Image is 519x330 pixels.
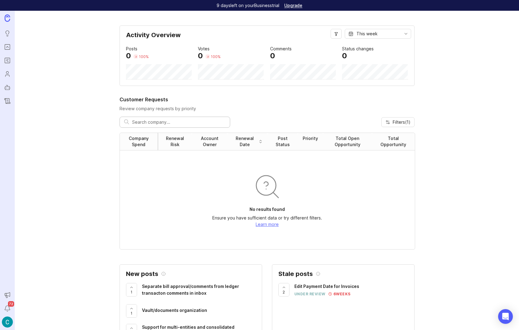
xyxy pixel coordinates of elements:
div: 0 [342,52,347,60]
div: Company Spend [125,135,153,148]
span: 72 [8,301,14,307]
a: Autopilot [2,82,13,93]
img: svg+xml;base64,PHN2ZyB3aWR0aD0iMTEiIGhlaWdodD0iMTEiIGZpbGw9Im5vbmUiIHhtbG5zPSJodHRwOi8vd3d3LnczLm... [328,292,332,296]
div: Renewal Risk [163,135,187,148]
img: svg+xml;base64,PHN2ZyB3aWR0aD0iOTYiIGhlaWdodD0iOTYiIGZpbGw9Im5vbmUiIHhtbG5zPSJodHRwOi8vd3d3LnczLm... [253,172,282,201]
div: Votes [198,45,210,52]
div: Open Intercom Messenger [498,309,513,324]
a: Roadmaps [2,55,13,66]
h2: Stale posts [278,271,313,277]
div: Posts [126,45,137,52]
div: Status changes [342,45,374,52]
div: 100 % [211,54,221,59]
a: Learn more [256,222,279,227]
div: under review [294,291,325,297]
span: Separate bill approval/comments from ledger transacton comments in inbox [142,284,239,296]
a: Changelog [2,95,13,107]
span: 1 [131,311,132,316]
button: 2 [278,283,289,297]
a: Ideas [2,28,13,39]
div: Post Status [273,135,293,148]
img: Craig Walker [2,316,13,328]
div: 0 [198,52,203,60]
p: Review company requests by priority [120,106,415,112]
span: Vault/documents organization [142,308,207,313]
input: Search company... [132,119,226,126]
img: Canny Home [5,14,10,21]
div: Total Opportunity [377,135,410,148]
p: No results found [250,206,285,212]
div: Comments [270,45,292,52]
div: Renewal Date [232,135,257,148]
a: Edit Payment Date for Invoicesunder review6weeks [294,283,408,297]
div: This week [356,30,378,37]
div: 0 [270,52,275,60]
p: 9 days left on your Business trial [217,2,279,9]
span: ( 1 ) [405,119,411,125]
div: 0 [126,52,131,60]
span: Filters [393,119,411,125]
div: Total Open Opportunity [328,135,368,148]
div: Priority [303,135,318,142]
a: Users [2,68,13,80]
button: Filters(1) [381,117,415,127]
svg: toggle icon [401,31,411,36]
a: Upgrade [284,3,302,8]
button: Announcements [2,289,13,301]
span: Edit Payment Date for Invoices [294,284,359,289]
button: 1 [126,304,137,318]
span: 2 [283,289,285,295]
p: Ensure you have sufficient data or try different filters. [212,215,322,221]
div: 100 % [139,54,149,59]
h2: New posts [126,271,158,277]
button: Notifications [2,303,13,314]
h2: Customer Requests [120,96,415,103]
a: Vault/documents organization [142,307,256,315]
div: Activity Overview [126,32,408,43]
a: Separate bill approval/comments from ledger transacton comments in inbox [142,283,256,298]
div: Account Owner [197,135,222,148]
div: 6 weeks [332,291,351,297]
a: Portal [2,41,13,52]
span: 1 [131,289,132,295]
button: 1 [126,283,137,297]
